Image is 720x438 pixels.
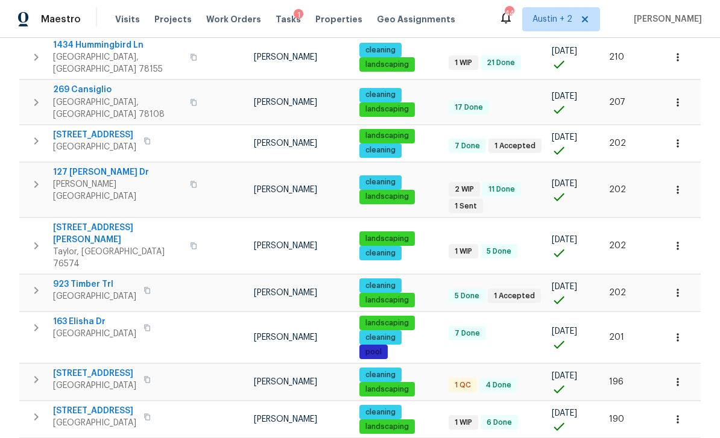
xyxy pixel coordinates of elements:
[490,141,540,151] span: 1 Accepted
[53,278,136,290] span: 923 Timber Trl
[254,289,317,297] span: [PERSON_NAME]
[450,141,485,151] span: 7 Done
[450,201,482,211] span: 1 Sent
[361,333,400,343] span: cleaning
[361,407,400,418] span: cleaning
[53,129,136,141] span: [STREET_ADDRESS]
[361,145,400,155] span: cleaning
[254,378,317,386] span: [PERSON_NAME]
[450,184,479,195] span: 2 WIP
[552,180,577,188] span: [DATE]
[41,13,81,25] span: Maestro
[450,102,488,113] span: 17 Done
[552,47,577,55] span: [DATE]
[361,295,414,305] span: landscaping
[53,84,183,96] span: 269 Cansiglio
[254,242,317,250] span: [PERSON_NAME]
[53,178,183,202] span: [PERSON_NAME][GEOGRAPHIC_DATA]
[532,13,572,25] span: Austin + 2
[552,409,577,418] span: [DATE]
[53,328,136,340] span: [GEOGRAPHIC_DATA]
[361,281,400,291] span: cleaning
[53,290,136,302] span: [GEOGRAPHIC_DATA]
[482,58,520,68] span: 21 Done
[361,177,400,187] span: cleaning
[361,347,387,357] span: pool
[254,98,317,107] span: [PERSON_NAME]
[450,291,484,301] span: 5 Done
[552,283,577,291] span: [DATE]
[53,141,136,153] span: [GEOGRAPHIC_DATA]
[115,13,140,25] span: Visits
[450,380,476,390] span: 1 QC
[552,133,577,142] span: [DATE]
[609,242,626,250] span: 202
[450,58,477,68] span: 1 WIP
[53,368,136,380] span: [STREET_ADDRESS]
[609,139,626,148] span: 202
[53,316,136,328] span: 163 Elisha Dr
[276,15,301,23] span: Tasks
[552,372,577,380] span: [DATE]
[361,384,414,395] span: landscaping
[609,186,626,194] span: 202
[53,246,183,270] span: Taylor, [GEOGRAPHIC_DATA] 76574
[552,236,577,244] span: [DATE]
[254,415,317,424] span: [PERSON_NAME]
[484,184,520,195] span: 11 Done
[294,9,303,21] div: 1
[361,422,414,432] span: landscaping
[609,415,624,424] span: 190
[53,417,136,429] span: [GEOGRAPHIC_DATA]
[505,7,513,19] div: 44
[482,246,516,257] span: 5 Done
[361,60,414,70] span: landscaping
[361,248,400,258] span: cleaning
[254,53,317,61] span: [PERSON_NAME]
[361,104,414,114] span: landscaping
[609,333,624,342] span: 201
[254,139,317,148] span: [PERSON_NAME]
[53,405,136,417] span: [STREET_ADDRESS]
[53,166,183,178] span: 127 [PERSON_NAME] Dr
[315,13,362,25] span: Properties
[450,328,485,339] span: 7 Done
[609,98,625,107] span: 207
[361,234,414,244] span: landscaping
[489,291,540,301] span: 1 Accepted
[609,53,624,61] span: 210
[53,380,136,392] span: [GEOGRAPHIC_DATA]
[361,318,414,328] span: landscaping
[53,39,183,51] span: 1434 Hummingbird Ln
[482,418,517,428] span: 6 Done
[361,131,414,141] span: landscaping
[361,45,400,55] span: cleaning
[552,327,577,336] span: [DATE]
[450,246,477,257] span: 1 WIP
[609,378,624,386] span: 196
[361,370,400,380] span: cleaning
[552,92,577,101] span: [DATE]
[206,13,261,25] span: Work Orders
[53,51,183,75] span: [GEOGRAPHIC_DATA], [GEOGRAPHIC_DATA] 78155
[361,192,414,202] span: landscaping
[450,418,477,428] span: 1 WIP
[629,13,702,25] span: [PERSON_NAME]
[361,90,400,100] span: cleaning
[53,222,183,246] span: [STREET_ADDRESS][PERSON_NAME]
[254,333,317,342] span: [PERSON_NAME]
[609,289,626,297] span: 202
[53,96,183,120] span: [GEOGRAPHIC_DATA], [GEOGRAPHIC_DATA] 78108
[154,13,192,25] span: Projects
[481,380,516,390] span: 4 Done
[377,13,455,25] span: Geo Assignments
[254,186,317,194] span: [PERSON_NAME]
